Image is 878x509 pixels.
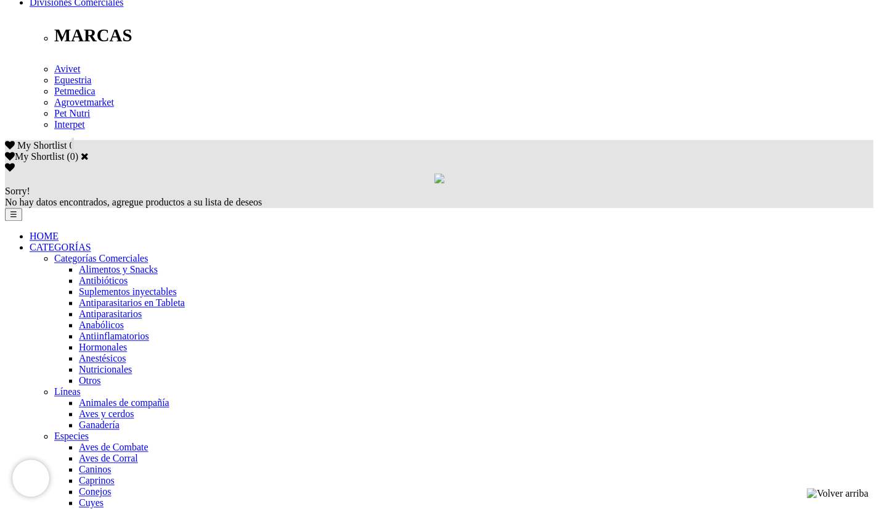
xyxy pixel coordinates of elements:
[79,320,124,330] a: Anabólicos
[5,186,873,208] div: No hay datos encontrados, agregue productos a su lista de deseos
[67,151,78,162] span: ( )
[5,208,22,221] button: ☰
[79,442,148,452] a: Aves de Combate
[54,386,81,397] a: Líneas
[79,420,120,430] a: Ganadería
[434,173,444,183] img: loading.gif
[54,431,89,441] a: Especies
[70,151,75,162] label: 0
[79,331,149,341] a: Antiinflamatorios
[79,397,169,408] a: Animales de compañía
[54,253,148,263] a: Categorías Comerciales
[54,86,96,96] a: Petmedica
[79,497,104,508] a: Cuyes
[81,151,89,161] a: Cerrar
[69,140,74,151] span: 0
[79,308,142,319] a: Antiparasitarios
[5,186,30,196] span: Sorry!
[79,275,128,286] a: Antibióticos
[54,108,90,118] a: Pet Nutri
[79,408,134,419] a: Aves y cerdos
[30,231,59,241] a: HOME
[79,264,158,275] a: Alimentos y Snacks
[79,353,126,363] a: Anestésicos
[79,364,132,375] a: Nutricionales
[54,119,85,130] a: Interpet
[79,453,138,463] a: Aves de Corral
[79,342,127,352] a: Hormonales
[54,64,80,74] a: Avivet
[79,375,101,386] a: Otros
[79,297,185,308] a: Antiparasitarios en Tableta
[54,25,873,46] p: MARCAS
[5,151,64,162] label: My Shortlist
[12,460,49,497] iframe: Brevo live chat
[54,97,114,107] a: Agrovetmarket
[807,488,868,499] img: Volver arriba
[79,486,111,497] a: Conejos
[17,140,67,151] span: My Shortlist
[79,286,177,297] a: Suplementos inyectables
[30,242,91,252] a: CATEGORÍAS
[79,464,111,474] a: Caninos
[54,75,91,85] a: Equestria
[79,475,115,486] a: Caprinos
